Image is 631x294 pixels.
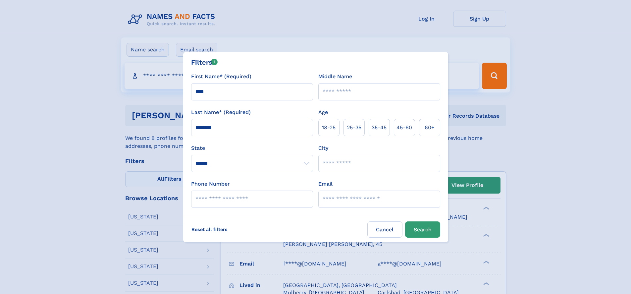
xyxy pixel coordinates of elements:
[191,108,251,116] label: Last Name* (Required)
[191,180,230,188] label: Phone Number
[425,124,435,132] span: 60+
[347,124,361,132] span: 25‑35
[372,124,387,132] span: 35‑45
[318,180,333,188] label: Email
[191,144,313,152] label: State
[318,108,328,116] label: Age
[322,124,336,132] span: 18‑25
[367,221,402,238] label: Cancel
[405,221,440,238] button: Search
[191,57,218,67] div: Filters
[191,73,251,81] label: First Name* (Required)
[318,73,352,81] label: Middle Name
[396,124,412,132] span: 45‑60
[187,221,232,237] label: Reset all filters
[318,144,328,152] label: City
